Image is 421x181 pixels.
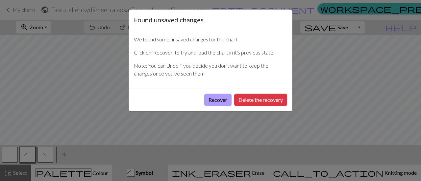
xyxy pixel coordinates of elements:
[234,94,287,106] button: Delete the recovery
[134,15,204,25] h5: Found unsaved changes
[134,49,287,57] p: Click on 'Recover' to try and load the chart in it's previous state.
[204,94,232,106] button: Recover
[134,35,287,43] p: We found some unsaved changes for this chart.
[134,62,287,78] p: Note: You can Undo if you decide you don't want to keep the changes once you've seen them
